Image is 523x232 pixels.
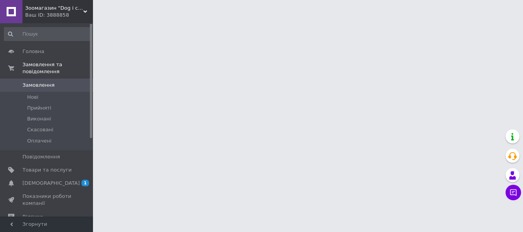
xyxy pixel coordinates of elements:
[27,105,51,112] span: Прийняті
[81,180,89,186] span: 1
[22,193,72,207] span: Показники роботи компанії
[22,167,72,174] span: Товари та послуги
[22,61,93,75] span: Замовлення та повідомлення
[4,27,91,41] input: Пошук
[506,185,521,200] button: Чат з покупцем
[27,126,53,133] span: Скасовані
[25,5,83,12] span: Зоомагазин "Dog і cat"
[22,82,55,89] span: Замовлення
[22,153,60,160] span: Повідомлення
[22,180,80,187] span: [DEMOGRAPHIC_DATA]
[22,213,43,220] span: Відгуки
[22,48,44,55] span: Головна
[25,12,93,19] div: Ваш ID: 3888858
[27,137,52,144] span: Оплачені
[27,115,51,122] span: Виконані
[27,94,38,101] span: Нові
